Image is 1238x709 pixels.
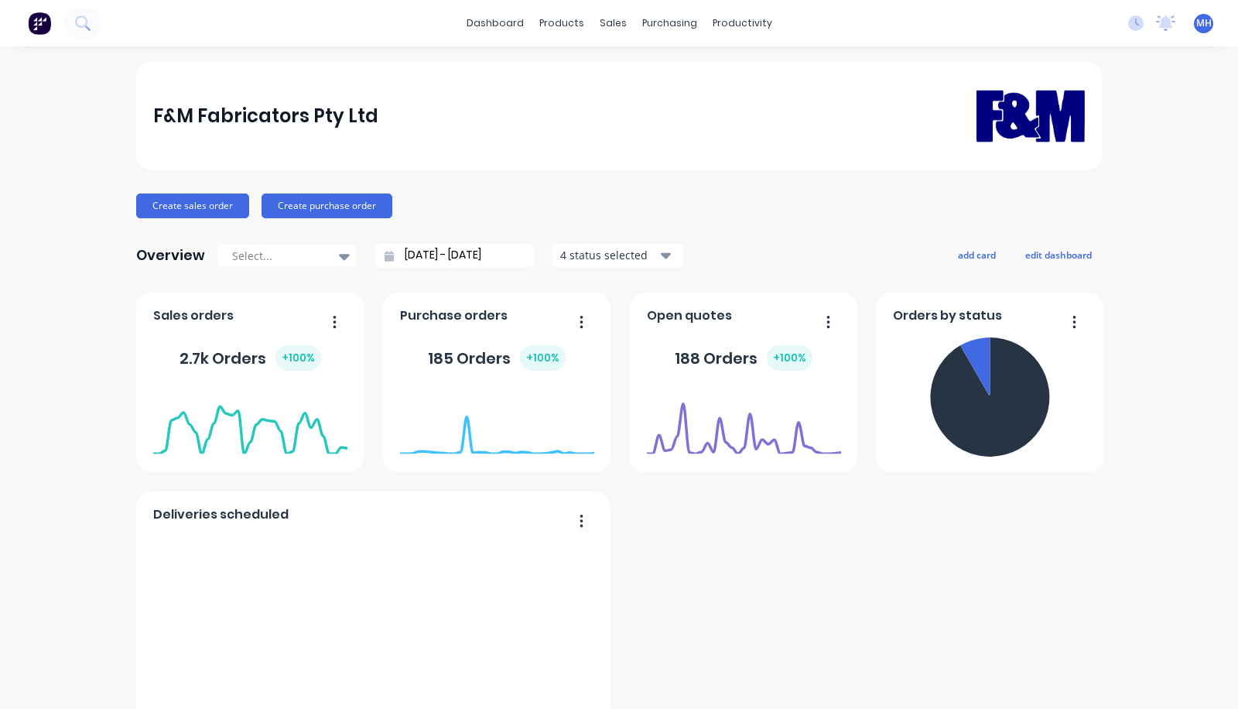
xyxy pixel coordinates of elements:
[647,307,732,325] span: Open quotes
[153,505,289,524] span: Deliveries scheduled
[675,345,812,371] div: 188 Orders
[262,194,392,218] button: Create purchase order
[153,307,234,325] span: Sales orders
[767,345,812,371] div: + 100 %
[948,245,1006,265] button: add card
[532,12,592,35] div: products
[136,240,205,271] div: Overview
[459,12,532,35] a: dashboard
[1015,245,1102,265] button: edit dashboard
[976,67,1085,164] img: F&M Fabricators Pty Ltd
[893,307,1002,325] span: Orders by status
[136,194,249,218] button: Create sales order
[520,345,566,371] div: + 100 %
[1196,16,1212,30] span: MH
[400,307,508,325] span: Purchase orders
[428,345,566,371] div: 185 Orders
[180,345,321,371] div: 2.7k Orders
[552,244,683,267] button: 4 status selected
[275,345,321,371] div: + 100 %
[592,12,634,35] div: sales
[560,247,658,263] div: 4 status selected
[634,12,705,35] div: purchasing
[705,12,780,35] div: productivity
[153,101,378,132] div: F&M Fabricators Pty Ltd
[28,12,51,35] img: Factory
